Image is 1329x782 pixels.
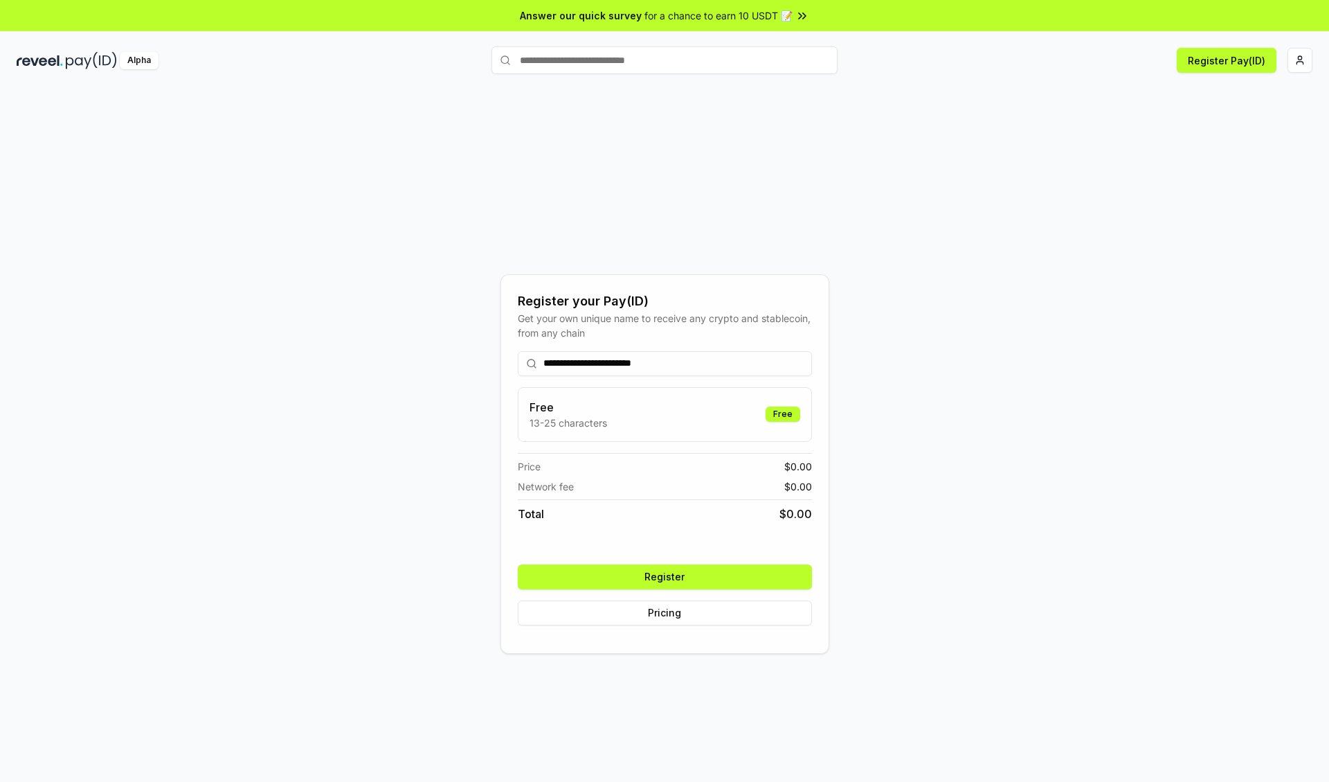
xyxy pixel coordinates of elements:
[518,311,812,340] div: Get your own unique name to receive any crypto and stablecoin, from any chain
[784,459,812,474] span: $ 0.00
[644,8,793,23] span: for a chance to earn 10 USDT 📝
[530,399,607,416] h3: Free
[518,565,812,589] button: Register
[518,292,812,311] div: Register your Pay(ID)
[17,52,63,69] img: reveel_dark
[518,459,541,474] span: Price
[120,52,159,69] div: Alpha
[518,479,574,494] span: Network fee
[779,506,812,522] span: $ 0.00
[66,52,117,69] img: pay_id
[518,506,544,522] span: Total
[1177,48,1276,73] button: Register Pay(ID)
[520,8,642,23] span: Answer our quick survey
[530,416,607,430] p: 13-25 characters
[766,407,800,422] div: Free
[518,601,812,625] button: Pricing
[784,479,812,494] span: $ 0.00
